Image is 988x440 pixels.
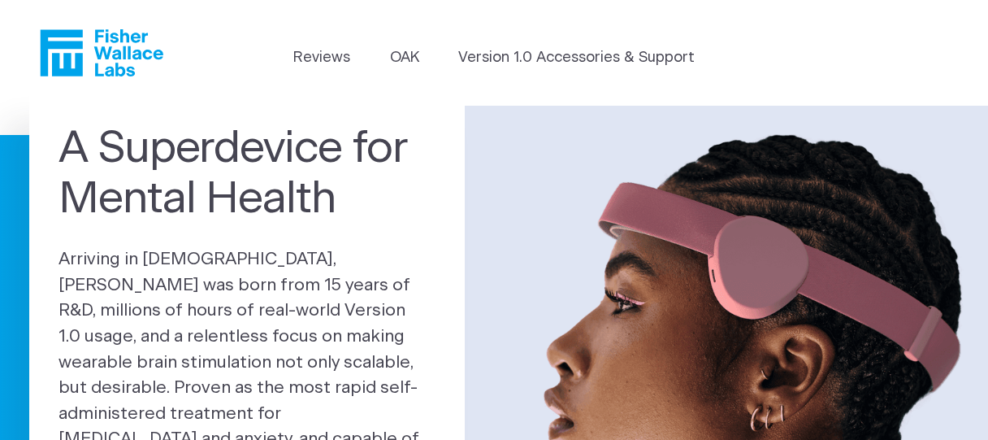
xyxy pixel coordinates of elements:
[40,29,163,76] a: Fisher Wallace
[293,47,350,69] a: Reviews
[58,124,435,225] h1: A Superdevice for Mental Health
[390,47,419,69] a: OAK
[458,47,695,69] a: Version 1.0 Accessories & Support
